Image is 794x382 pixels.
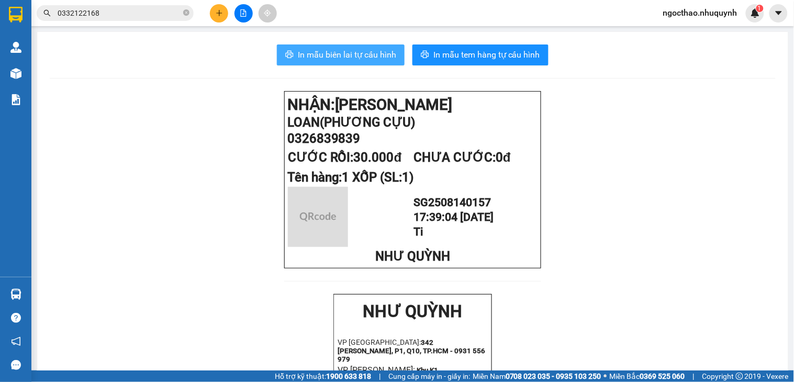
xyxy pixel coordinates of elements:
span: Miền Nam [473,370,601,382]
span: search [43,9,51,17]
sup: 1 [756,5,764,12]
strong: NHẬN: [287,96,453,114]
span: ngocthao.nhuquynh [655,6,746,19]
span: CHƯA CƯỚC: [413,150,511,165]
span: aim [264,9,271,17]
span: file-add [240,9,247,17]
span: LOAN(PHƯƠNG CỰU) [287,115,416,130]
img: warehouse-icon [10,289,21,300]
button: file-add [234,4,253,23]
span: [PERSON_NAME] [335,96,453,114]
span: ⚪️ [604,374,607,378]
span: question-circle [11,313,21,323]
strong: 0369 525 060 [640,372,685,380]
span: plus [216,9,223,17]
span: close-circle [183,8,189,18]
span: printer [421,50,429,60]
span: notification [11,336,21,346]
span: 1) [402,170,414,185]
span: 30.000đ [354,150,402,165]
button: plus [210,4,228,23]
span: printer [285,50,294,60]
span: In mẫu tem hàng tự cấu hình [433,48,540,61]
img: warehouse-icon [10,68,21,79]
span: Hỗ trợ kỹ thuật: [275,370,371,382]
strong: 0708 023 035 - 0935 103 250 [506,372,601,380]
span: | [693,370,695,382]
button: printerIn mẫu tem hàng tự cấu hình [412,44,549,65]
strong: NHƯ QUỲNH [363,301,463,321]
span: SG2508140157 [413,196,491,209]
span: 1 [758,5,762,12]
span: 17:39:04 [DATE] [413,210,494,223]
span: 0đ [496,150,511,165]
span: Tên hàng: [287,170,414,185]
img: solution-icon [10,94,21,105]
span: CƯỚC RỒI: [288,150,402,165]
span: Cung cấp máy in - giấy in: [388,370,470,382]
span: close-circle [183,9,189,16]
span: caret-down [774,8,784,18]
span: Miền Bắc [610,370,685,382]
strong: 1900 633 818 [326,372,371,380]
span: message [11,360,21,370]
span: In mẫu biên lai tự cấu hình [298,48,396,61]
span: Ti [413,225,423,238]
img: icon-new-feature [751,8,760,18]
strong: 342 [PERSON_NAME], P1, Q10, TP.HCM - 0931 556 979 [338,339,485,363]
img: warehouse-icon [10,42,21,53]
img: qr-code [288,187,348,247]
input: Tìm tên, số ĐT hoặc mã đơn [58,7,181,19]
span: NHƯ QUỲNH [375,249,450,264]
span: copyright [736,373,743,380]
button: caret-down [769,4,788,23]
span: | [379,370,381,382]
span: 1 XỐP (SL: [342,170,414,185]
img: logo-vxr [9,7,23,23]
span: VP [PERSON_NAME]: [338,365,415,375]
button: aim [259,4,277,23]
p: VP [GEOGRAPHIC_DATA]: [338,338,487,363]
span: 0326839839 [287,131,361,146]
button: printerIn mẫu biên lai tự cấu hình [277,44,405,65]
